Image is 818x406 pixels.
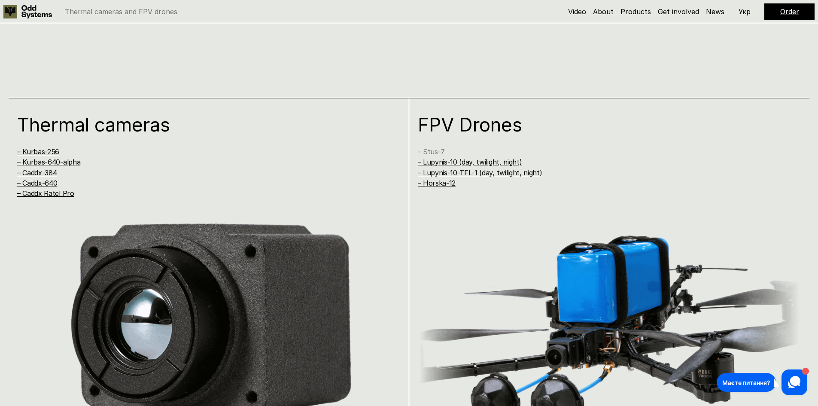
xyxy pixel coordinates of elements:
[593,7,614,16] a: About
[620,7,651,16] a: Products
[17,179,57,187] a: – Caddx-640
[17,168,57,177] a: – Caddx-384
[17,158,80,166] a: – Kurbas-640-alpha
[418,158,522,166] a: – Lupynis-10 (day, twilight, night)
[739,8,751,15] p: Укр
[17,115,377,134] h1: Thermal cameras
[65,8,177,15] p: Thermal cameras and FPV drones
[418,168,542,177] a: – Lupynis-10-TFL-1 (day, twilight, night)
[706,7,724,16] a: News
[418,115,778,134] h1: FPV Drones
[418,179,456,187] a: – Horska-12
[715,367,809,397] iframe: HelpCrunch
[418,147,445,156] a: – Stus-7
[17,189,74,198] a: – Caddx Ratel Pro
[780,7,799,16] a: Order
[658,7,699,16] a: Get involved
[568,7,586,16] a: Video
[17,147,59,156] a: – Kurbas-256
